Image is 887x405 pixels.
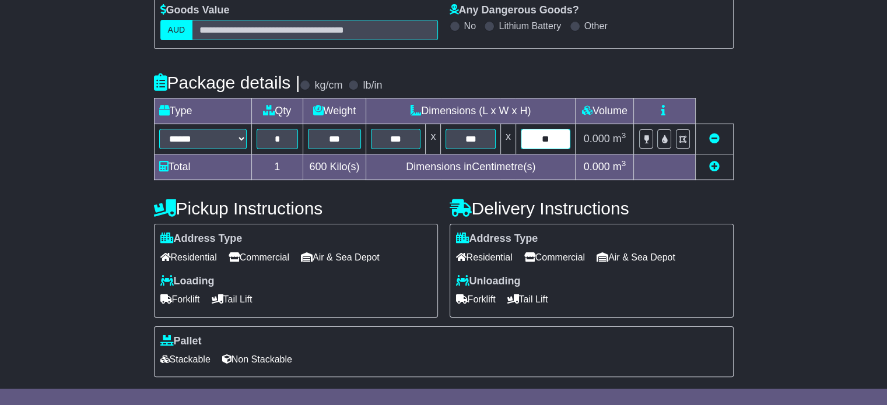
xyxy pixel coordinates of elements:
span: Tail Lift [212,290,253,308]
td: Dimensions in Centimetre(s) [366,154,575,180]
td: Volume [576,98,634,124]
h4: Delivery Instructions [450,199,734,218]
h4: Package details | [154,73,300,92]
span: Stackable [160,350,211,368]
sup: 3 [622,159,626,168]
td: Dimensions (L x W x H) [366,98,575,124]
a: Remove this item [709,133,720,145]
span: Air & Sea Depot [301,248,380,266]
td: x [500,124,516,154]
td: 1 [251,154,303,180]
label: AUD [160,20,193,40]
span: Tail Lift [507,290,548,308]
label: Address Type [456,233,538,245]
span: Commercial [229,248,289,266]
label: Loading [160,275,215,288]
label: Unloading [456,275,521,288]
label: Lithium Battery [499,20,561,31]
td: Kilo(s) [303,154,366,180]
td: Total [154,154,251,180]
span: m [613,133,626,145]
span: Air & Sea Depot [597,248,675,266]
span: Forklift [160,290,200,308]
label: Other [584,20,608,31]
td: Type [154,98,251,124]
label: Address Type [160,233,243,245]
label: No [464,20,476,31]
td: Qty [251,98,303,124]
label: Any Dangerous Goods? [450,4,579,17]
span: Commercial [524,248,585,266]
span: m [613,161,626,172]
td: Weight [303,98,366,124]
span: Residential [160,248,217,266]
span: Non Stackable [222,350,292,368]
label: lb/in [363,79,382,92]
label: kg/cm [314,79,342,92]
h4: Pickup Instructions [154,199,438,218]
span: Forklift [456,290,496,308]
sup: 3 [622,131,626,140]
span: 0.000 [584,133,610,145]
span: Residential [456,248,513,266]
span: 0.000 [584,161,610,172]
span: 600 [309,161,327,172]
label: Pallet [160,335,202,348]
td: x [426,124,441,154]
a: Add new item [709,161,720,172]
label: Goods Value [160,4,230,17]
